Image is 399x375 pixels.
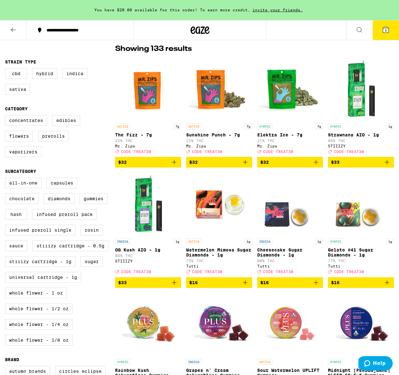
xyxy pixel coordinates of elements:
span: $16 [260,280,269,285]
label: Hash [5,209,27,220]
label: Whole Flower - 1/4 oz [5,319,73,330]
span: CODE TREAT30 [192,150,222,154]
p: HYBRID [328,239,343,244]
div: STIIIZY [328,144,394,148]
span: CODE TREAT30 [263,150,293,154]
span: CODE TREAT30 [334,150,364,154]
button: 5 [373,20,399,40]
label: Whole Flower - 1 oz [5,288,67,298]
p: 80% THC [257,259,323,263]
img: Mr. Zips - The Fizz - 7g [117,58,180,120]
label: Indica [62,68,87,79]
div: Mr. Zips [186,144,252,148]
p: SATIVA [186,239,201,244]
p: 1g [245,239,252,244]
legend: Brand [5,357,19,362]
p: Strawnana AIO - 1g [328,132,394,137]
p: 1g [386,124,394,129]
a: Open page for Gelato #41 Sugar Diamonds - 1g from Tutti [328,173,394,277]
button: Add to bag [328,157,394,168]
p: 7g [174,124,181,129]
p: HYBRID [115,359,130,365]
a: Open page for The Fizz - 7g from Mr. Zips [115,58,181,157]
p: SATIVA [257,359,272,365]
img: PLUS - Sour Watermelon UPLIFT Gummies [258,293,321,356]
p: SATIVA [186,124,201,129]
label: Gummies [80,193,108,204]
p: SATIVA [115,124,130,129]
div: Tutti [186,264,252,268]
label: Universal Cartridge - 1g [5,272,81,283]
a: Open page for Cheesecake Sugar Diamonds - 1g from Tutti [257,173,323,277]
p: 22% THC [186,139,252,143]
label: Chocolate [5,193,39,204]
legend: Subcategory [5,169,36,174]
p: Elektra Ice - 7g [257,132,323,137]
span: $32 [260,160,269,165]
p: 1g [315,239,323,244]
legend: Strain Type [5,59,36,64]
label: Flowers [5,131,33,141]
label: Infused Preroll Pack [32,209,97,220]
span: CODE TREAT30 [121,270,151,274]
p: 86% THC [115,254,181,258]
span: invite your friends. [250,8,305,12]
div: Mr. Zips [115,144,181,148]
span: CODE TREAT30 [263,270,293,274]
label: Diamonds [44,193,75,204]
span: You have $20.00 available for this order! To earn more credit, [94,8,250,12]
div: Tutti [328,264,394,268]
label: Edibles [52,115,80,126]
button: Add to bag [115,157,181,168]
button: Add to bag [115,277,181,288]
img: Tutti - Watermelon Mimosa Sugar Diamonds - 1g [188,173,251,235]
p: Showing 133 results [115,44,192,54]
p: INDICA [115,239,130,244]
label: Sugar [80,256,103,267]
p: 22% THC [115,139,181,143]
p: 7g [315,124,323,129]
label: CBD [5,68,27,79]
div: STIIIZY [115,259,181,263]
p: Sunshine Punch - 7g [186,132,252,137]
img: Tutti - Gelato #41 Sugar Diamonds - 1g [330,173,392,235]
p: 1g [174,239,181,244]
a: Open page for Watermelon Mimosa Sugar Diamonds - 1g from Tutti [186,173,252,277]
a: Open page for Elektra Ice - 7g from Mr. Zips [257,58,323,157]
img: PLUS - Midnight Berry SLEEP 10:5:5 Gummies [330,293,392,356]
p: HYBRID [328,124,343,129]
div: Mr. Zips [257,144,323,148]
span: CODE TREAT30 [192,270,222,274]
label: Infused Preroll Single [5,225,75,235]
img: PLUS - Rainbow Kush Solventless Gummies [117,293,180,356]
span: 5 [385,29,387,32]
img: Mr. Zips - Elektra Ice - 7g [257,58,323,120]
p: 7g [245,124,252,129]
label: Concentrates [5,115,47,126]
p: Cheesecake Sugar Diamonds - 1g [257,247,323,257]
img: PLUS - Grapes n' Cream Solventless Gummies [188,293,251,356]
label: STIIIZY Cartridge - 0.5g [32,240,108,251]
span: $16 [189,280,198,285]
label: Sativa [5,84,30,95]
span: $16 [331,280,340,285]
label: Rosin [80,225,103,235]
p: 77% THC [328,259,394,263]
span: CODE TREAT30 [334,270,364,274]
img: Mr. Zips - Sunshine Punch - 7g [186,58,252,120]
p: HYBRID [257,124,272,129]
a: Open page for Sunshine Punch - 7g from Mr. Zips [186,58,252,157]
button: Add to bag [257,277,323,288]
span: CODE TREAT30 [121,150,151,154]
div: Tutti [257,264,323,268]
label: Whole Flower - 1/2 oz [5,303,73,314]
button: Add to bag [186,157,252,168]
button: Add to bag [257,157,323,168]
a: Open page for OG Kush AIO - 1g from STIIIZY [115,173,181,277]
p: OG Kush AIO - 1g [115,247,181,252]
p: INDICA [186,359,201,365]
label: Sauce [5,240,27,251]
span: $32 [189,160,198,165]
p: 21% THC [257,139,323,143]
